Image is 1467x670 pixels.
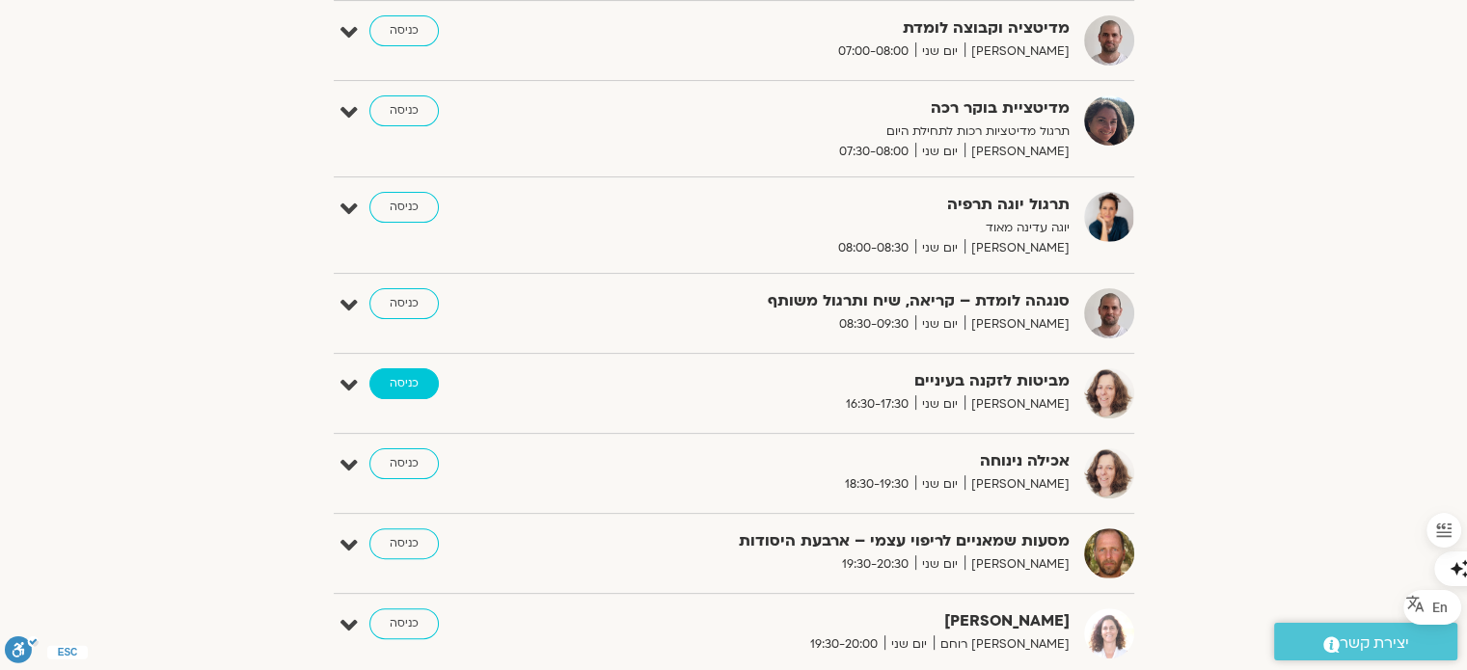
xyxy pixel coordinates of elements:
span: 19:30-20:30 [835,554,915,575]
a: יצירת קשר [1274,623,1457,660]
span: 07:30-08:00 [832,142,915,162]
a: כניסה [369,288,439,319]
span: יום שני [915,554,964,575]
strong: מביטות לזקנה בעיניים [597,368,1070,394]
a: כניסה [369,368,439,399]
span: יום שני [915,41,964,62]
span: יום שני [915,474,964,495]
span: יום שני [915,314,964,335]
strong: סנגהה לומדת – קריאה, שיח ותרגול משותף [597,288,1070,314]
span: [PERSON_NAME] [964,394,1070,415]
strong: תרגול יוגה תרפיה [597,192,1070,218]
span: 16:30-17:30 [839,394,915,415]
span: 08:00-08:30 [831,238,915,258]
p: תרגול מדיטציות רכות לתחילת היום [597,121,1070,142]
a: כניסה [369,608,439,639]
strong: מסעות שמאניים לריפוי עצמי – ארבעת היסודות [597,528,1070,554]
a: כניסה [369,192,439,223]
span: [PERSON_NAME] [964,314,1070,335]
strong: [PERSON_NAME] [597,608,1070,634]
strong: אכילה נינוחה [597,448,1070,474]
a: כניסה [369,448,439,479]
span: יום שני [884,634,934,655]
span: 18:30-19:30 [838,474,915,495]
span: [PERSON_NAME] [964,41,1070,62]
span: יום שני [915,142,964,162]
span: [PERSON_NAME] רוחם [934,634,1070,655]
span: יום שני [915,394,964,415]
span: [PERSON_NAME] [964,554,1070,575]
span: [PERSON_NAME] [964,238,1070,258]
a: כניסה [369,95,439,126]
span: 19:30-20:00 [803,634,884,655]
p: יוגה עדינה מאוד [597,218,1070,238]
strong: מדיטציה וקבוצה לומדת [597,15,1070,41]
span: 08:30-09:30 [832,314,915,335]
strong: מדיטציית בוקר רכה [597,95,1070,121]
span: יצירת קשר [1340,630,1409,657]
span: יום שני [915,238,964,258]
span: 07:00-08:00 [831,41,915,62]
span: [PERSON_NAME] [964,474,1070,495]
a: כניסה [369,15,439,46]
span: [PERSON_NAME] [964,142,1070,162]
a: כניסה [369,528,439,559]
